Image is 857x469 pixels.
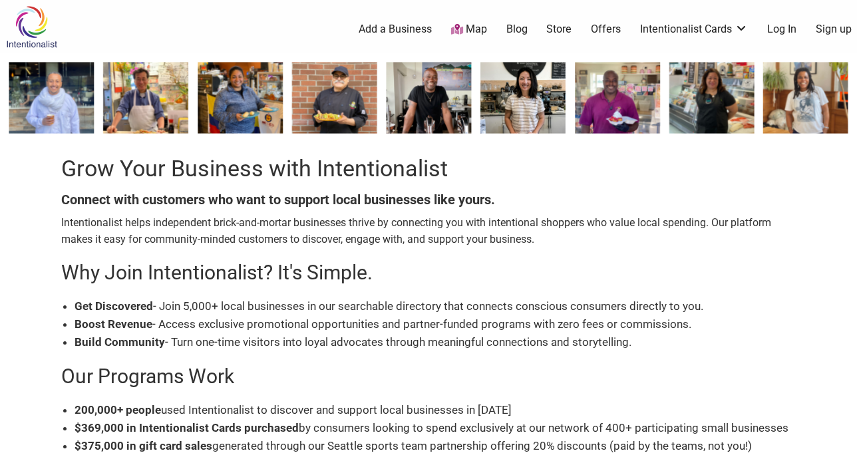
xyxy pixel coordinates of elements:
li: used Intentionalist to discover and support local businesses in [DATE] [75,401,796,419]
li: - Access exclusive promotional opportunities and partner-funded programs with zero fees or commis... [75,315,796,333]
h2: Our Programs Work [61,363,796,391]
b: Build Community [75,335,165,349]
a: Add a Business [359,22,432,37]
a: Offers [591,22,621,37]
a: Sign up [816,22,852,37]
li: generated through our Seattle sports team partnership offering 20% discounts (paid by the teams, ... [75,437,796,455]
li: - Turn one-time visitors into loyal advocates through meaningful connections and storytelling. [75,333,796,351]
b: 200,000+ people [75,403,161,416]
b: $375,000 in gift card sales [75,439,212,452]
a: Log In [767,22,796,37]
b: Get Discovered [75,299,153,313]
li: - Join 5,000+ local businesses in our searchable directory that connects conscious consumers dire... [75,297,796,315]
a: Intentionalist Cards [640,22,748,37]
h2: Why Join Intentionalist? It's Simple. [61,259,796,287]
li: by consumers looking to spend exclusively at our network of 400+ participating small businesses [75,419,796,437]
h1: Grow Your Business with Intentionalist [61,153,796,185]
p: Intentionalist helps independent brick-and-mortar businesses thrive by connecting you with intent... [61,214,796,248]
a: Blog [506,22,528,37]
b: Connect with customers who want to support local businesses like yours. [61,192,495,208]
b: $369,000 in Intentionalist Cards purchased [75,421,299,434]
a: Map [451,22,487,37]
b: Boost Revenue [75,317,152,331]
a: Store [546,22,572,37]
